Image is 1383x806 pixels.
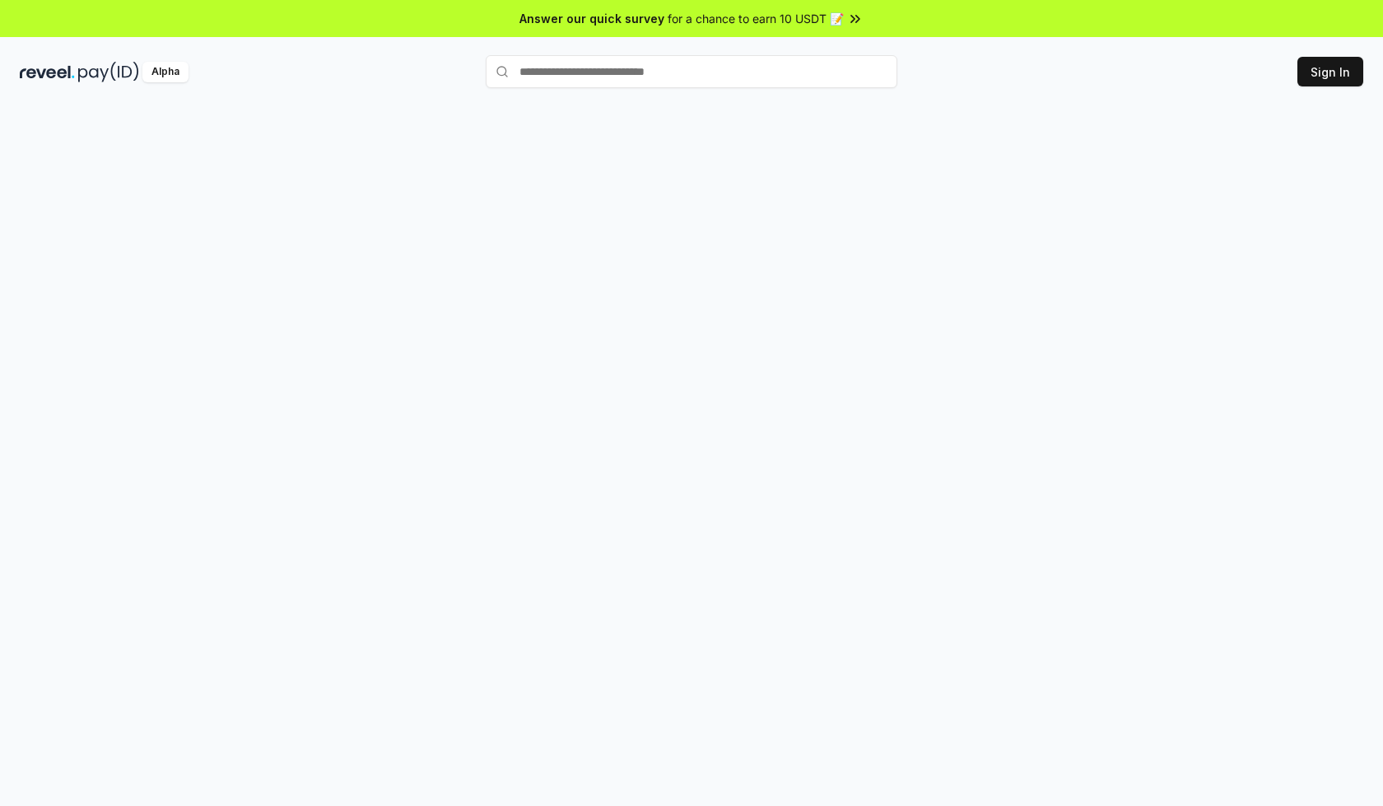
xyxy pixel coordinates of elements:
[1297,57,1363,86] button: Sign In
[668,10,844,27] span: for a chance to earn 10 USDT 📝
[78,62,139,82] img: pay_id
[519,10,664,27] span: Answer our quick survey
[20,62,75,82] img: reveel_dark
[142,62,189,82] div: Alpha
